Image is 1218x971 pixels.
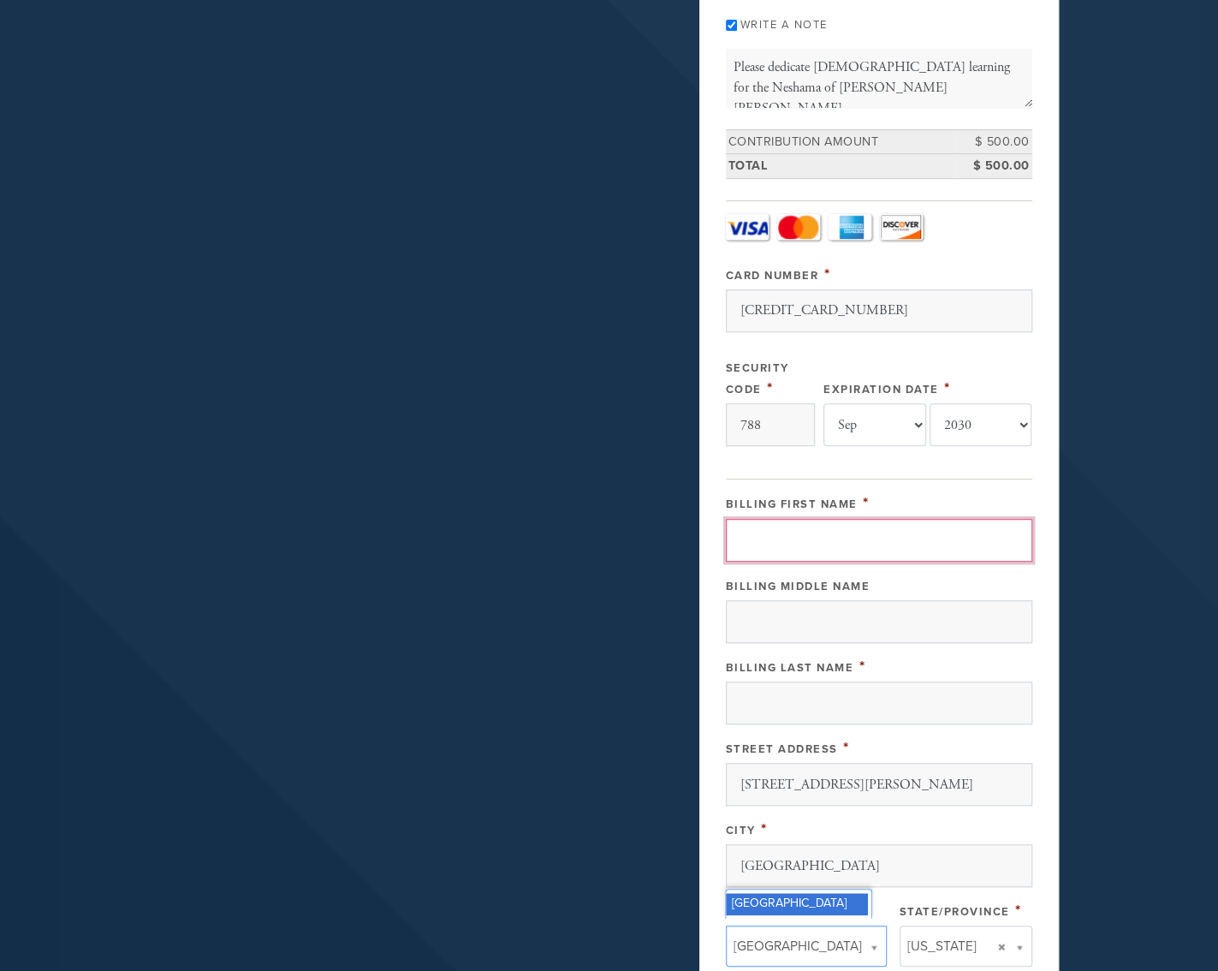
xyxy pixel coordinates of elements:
[726,269,819,283] label: Card Number
[955,154,1032,179] td: $ 500.00
[955,129,1032,154] td: $ 500.00
[726,497,858,511] label: Billing First Name
[726,926,887,967] a: [GEOGRAPHIC_DATA]
[777,214,820,240] a: MasterCard
[823,403,926,446] select: Expiration Date month
[726,154,955,179] td: Total
[843,738,850,757] span: This field is required.
[824,265,831,283] span: This field is required.
[930,403,1032,446] select: Expiration Date year
[740,18,828,32] label: Write a note
[859,657,866,676] span: This field is required.
[880,214,923,240] a: Discover
[726,129,955,154] td: Contribution Amount
[907,935,977,957] span: [US_STATE]
[726,361,789,396] label: Security Code
[726,824,756,837] label: City
[761,819,768,838] span: This field is required.
[863,493,870,512] span: This field is required.
[944,378,951,397] span: This field is required.
[726,893,868,915] div: [GEOGRAPHIC_DATA]
[726,661,854,675] label: Billing Last Name
[767,378,774,397] span: This field is required.
[823,383,939,396] label: Expiration Date
[900,926,1032,967] a: [US_STATE]
[900,905,1010,919] label: State/Province
[1015,901,1022,920] span: This field is required.
[829,214,871,240] a: Amex
[726,214,769,240] a: Visa
[726,742,838,756] label: Street Address
[726,580,870,593] label: Billing Middle Name
[734,935,862,957] span: [GEOGRAPHIC_DATA]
